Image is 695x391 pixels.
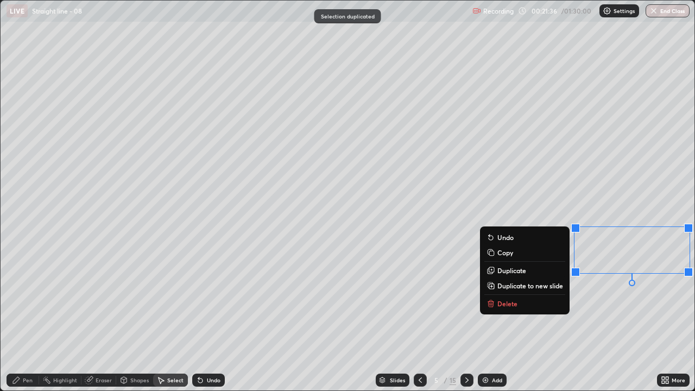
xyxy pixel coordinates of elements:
button: End Class [646,4,690,17]
div: Undo [207,377,220,383]
p: Copy [497,248,513,257]
img: end-class-cross [649,7,658,15]
button: Copy [484,246,565,259]
p: LIVE [10,7,24,15]
button: Undo [484,231,565,244]
p: Delete [497,299,517,308]
div: Pen [23,377,33,383]
img: class-settings-icons [603,7,611,15]
img: recording.375f2c34.svg [472,7,481,15]
button: Delete [484,297,565,310]
div: More [672,377,685,383]
div: 15 [450,375,456,385]
div: Slides [390,377,405,383]
div: / [444,377,447,383]
div: 5 [431,377,442,383]
p: Straight line - 08 [32,7,82,15]
div: Shapes [130,377,149,383]
p: Recording [483,7,514,15]
div: Select [167,377,184,383]
button: Duplicate [484,264,565,277]
div: Highlight [53,377,77,383]
p: Duplicate to new slide [497,281,563,290]
p: Settings [614,8,635,14]
div: Add [492,377,502,383]
p: Undo [497,233,514,242]
img: add-slide-button [481,376,490,384]
div: Eraser [96,377,112,383]
button: Duplicate to new slide [484,279,565,292]
p: Duplicate [497,266,526,275]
